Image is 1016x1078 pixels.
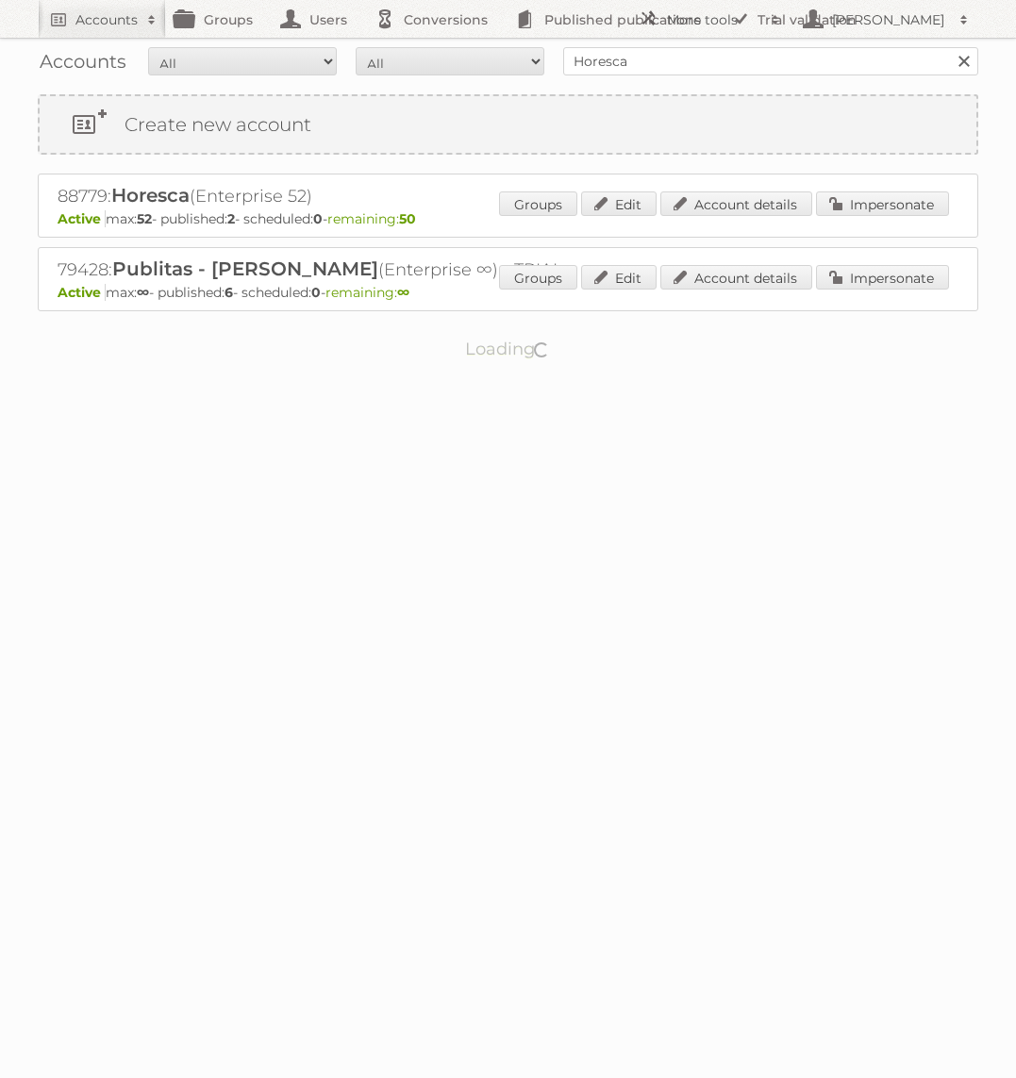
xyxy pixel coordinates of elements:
[58,210,958,227] p: max: - published: - scheduled: -
[499,265,577,290] a: Groups
[137,284,149,301] strong: ∞
[581,191,657,216] a: Edit
[58,284,106,301] span: Active
[111,184,190,207] span: Horesca
[313,210,323,227] strong: 0
[58,257,718,282] h2: 79428: (Enterprise ∞) - TRIAL
[112,257,378,280] span: Publitas - [PERSON_NAME]
[58,284,958,301] p: max: - published: - scheduled: -
[227,210,235,227] strong: 2
[75,10,138,29] h2: Accounts
[499,191,577,216] a: Groups
[311,284,321,301] strong: 0
[667,10,761,29] h2: More tools
[660,265,812,290] a: Account details
[827,10,950,29] h2: [PERSON_NAME]
[816,265,949,290] a: Impersonate
[581,265,657,290] a: Edit
[397,284,409,301] strong: ∞
[40,96,976,153] a: Create new account
[58,184,718,208] h2: 88779: (Enterprise 52)
[816,191,949,216] a: Impersonate
[325,284,409,301] span: remaining:
[327,210,416,227] span: remaining:
[225,284,233,301] strong: 6
[399,210,416,227] strong: 50
[137,210,152,227] strong: 52
[660,191,812,216] a: Account details
[58,210,106,227] span: Active
[406,330,610,368] p: Loading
